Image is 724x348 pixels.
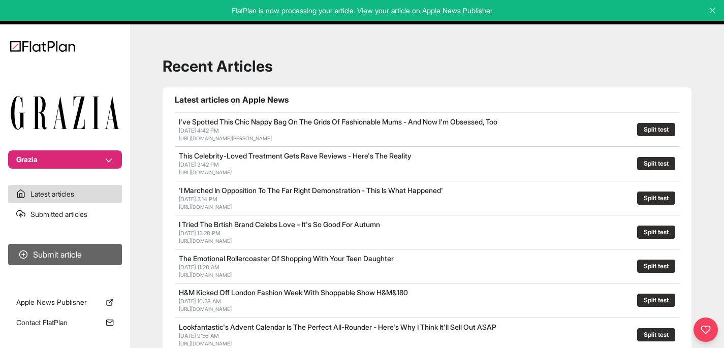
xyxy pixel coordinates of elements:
[179,254,394,263] a: The Emotional Rollercoaster Of Shopping With Your Teen Daughter
[8,150,122,169] button: Grazia
[179,161,219,168] span: [DATE] 3:42 PM
[10,41,75,52] img: Logo
[179,288,408,297] a: H&M Kicked Off London Fashion Week With Shoppable Show H&M&180
[179,220,380,229] a: I Tried The Brtish Brand Celebs Love – It's So Good For Autumn
[179,204,232,210] a: [URL][DOMAIN_NAME]
[8,293,122,311] a: Apple News Publisher
[179,238,232,244] a: [URL][DOMAIN_NAME]
[8,244,122,265] button: Submit article
[175,93,679,106] h1: Latest articles on Apple News
[179,306,232,312] a: [URL][DOMAIN_NAME]
[163,57,691,75] h1: Recent Articles
[637,260,675,273] button: Split test
[179,323,496,331] a: Lookfantastic's Advent Calendar Is The Perfect All-Rounder - Here's Why I Think It'll Sell Out ASAP
[179,332,219,339] span: [DATE] 9:56 AM
[179,135,272,141] a: [URL][DOMAIN_NAME][PERSON_NAME]
[8,185,122,203] a: Latest articles
[179,298,221,305] span: [DATE] 10:28 AM
[179,169,232,175] a: [URL][DOMAIN_NAME]
[179,272,232,278] a: [URL][DOMAIN_NAME]
[179,151,412,160] a: This Celebrity-Loved Treatment Gets Rave Reviews - Here's The Reality
[637,328,675,341] button: Split test
[637,226,675,239] button: Split test
[8,205,122,224] a: Submitted articles
[179,340,232,346] a: [URL][DOMAIN_NAME]
[8,313,122,332] a: Contact FlatPlan
[179,230,221,237] span: [DATE] 12:28 PM
[179,127,219,134] span: [DATE] 4:42 PM
[179,264,219,271] span: [DATE] 11:28 AM
[637,192,675,205] button: Split test
[179,186,443,195] a: 'I Marched In Opposition To The Far Right Demonstration - This Is What Happened'
[637,294,675,307] button: Split test
[10,96,120,130] img: Publication Logo
[7,6,717,16] p: FlatPlan is now processing your article. View your article on Apple News Publisher
[637,157,675,170] button: Split test
[179,117,497,126] a: I've Spotted This Chic Nappy Bag On The Grids Of Fashionable Mums - And Now I'm Obsessed, Too
[637,123,675,136] button: Split test
[179,196,217,203] span: [DATE] 2:14 PM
